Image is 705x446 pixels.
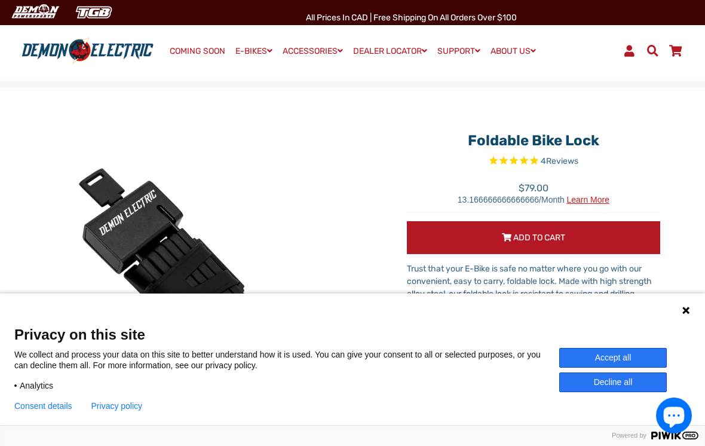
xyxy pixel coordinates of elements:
button: Accept all [559,348,667,368]
span: 4 reviews [541,156,578,166]
span: Analytics [20,380,53,391]
span: All Prices in CAD | Free shipping on all orders over $100 [306,13,517,23]
a: E-BIKES [231,42,277,60]
inbox-online-store-chat: Shopify online store chat [652,398,695,436]
a: ACCESSORIES [278,42,347,60]
h1: Foldable Bike Lock [407,132,660,149]
button: Add to Cart [407,221,660,254]
span: Privacy on this site [14,326,691,343]
img: TGB Canada [69,2,118,22]
span: $79.00 [458,181,609,204]
a: SUPPORT [433,42,485,60]
a: DEALER LOCATOR [349,42,431,60]
a: Privacy policy [91,401,143,411]
p: We collect and process your data on this site to better understand how it is used. You can give y... [14,349,559,371]
p: Trust that your E-Bike is safe no matter where you go with our convenient, easy to carry, foldabl... [407,262,660,313]
span: Rated 5.0 out of 5 stars 4 reviews [407,155,660,169]
button: Decline all [559,372,667,392]
button: Consent details [14,401,72,411]
img: Demon Electric [6,2,63,22]
img: Demon Electric logo [18,37,157,64]
a: COMING SOON [165,43,229,60]
span: Add to Cart [513,233,565,243]
span: Powered by [607,432,651,439]
span: Reviews [546,156,578,166]
a: ABOUT US [486,42,540,60]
